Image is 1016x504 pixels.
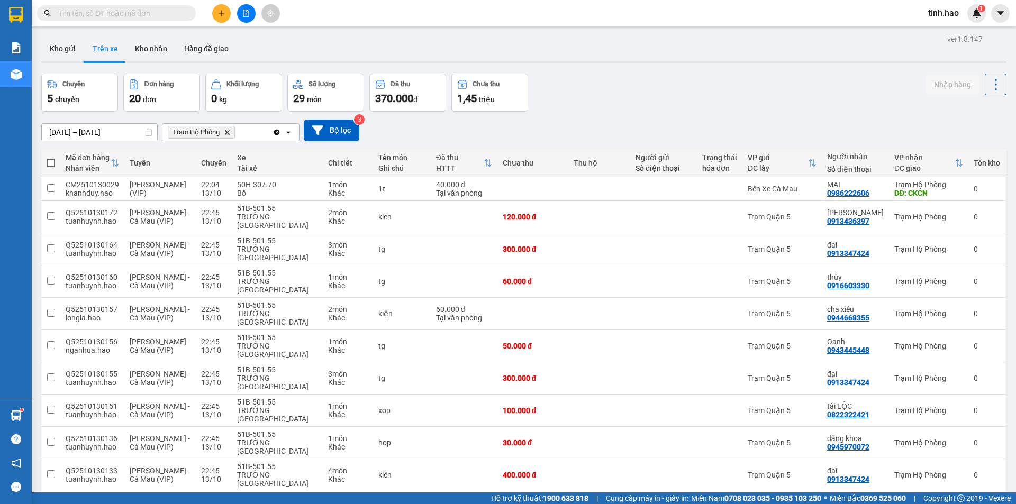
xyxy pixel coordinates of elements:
div: cha xiếu [827,305,884,314]
div: 22:45 [201,337,226,346]
div: 0913347424 [827,378,869,387]
div: Trạm Quận 5 [748,213,817,221]
div: 13/10 [201,346,226,354]
span: đ [413,95,418,104]
svg: Clear all [273,128,281,136]
div: ver 1.8.147 [947,33,983,45]
span: plus [218,10,225,17]
div: VP gửi [748,153,808,162]
div: 13/10 [201,217,226,225]
span: caret-down [996,8,1005,18]
div: 51B-501.55 [237,398,317,406]
div: tuanhuynh.hao [66,281,119,290]
input: Selected Trạm Hộ Phòng. [237,127,238,138]
div: 0943445448 [827,346,869,354]
button: Khối lượng0kg [205,74,282,112]
span: [PERSON_NAME] - Cà Mau (VIP) [130,273,190,290]
div: Khác [328,249,368,258]
div: 13/10 [201,475,226,483]
div: 50.000 đ [503,342,563,350]
div: Nhân viên [66,164,111,172]
div: 51B-501.55 [237,462,317,471]
div: tuanhuynh.hao [66,410,119,419]
div: Chuyến [201,159,226,167]
div: ĐC giao [894,164,955,172]
div: 0913436397 [827,217,869,225]
div: đại [827,370,884,378]
div: 2 món [328,305,368,314]
div: Q52510130172 [66,208,119,217]
span: Cung cấp máy in - giấy in: [606,492,688,504]
div: Trạm Hộ Phòng [894,471,963,479]
div: khanhduy.hao [66,189,119,197]
div: đại [827,241,884,249]
div: 22:45 [201,208,226,217]
div: Số điện thoại [827,165,884,173]
div: tuanhuynh.hao [66,217,119,225]
div: Khác [328,443,368,451]
div: Q52510130133 [66,466,119,475]
button: aim [261,4,280,23]
button: Chuyến5chuyến [41,74,118,112]
div: TRƯỜNG [GEOGRAPHIC_DATA] [237,471,317,488]
div: 1 món [328,180,368,189]
div: Trạm Quận 5 [748,374,817,382]
button: Trên xe [84,36,126,61]
div: Xe [237,153,317,162]
div: 0944668355 [827,314,869,322]
div: 2 món [328,208,368,217]
sup: 3 [354,114,365,125]
div: 13/10 [201,249,226,258]
div: 1t [378,185,425,193]
div: 51B-501.55 [237,301,317,309]
div: 1 món [328,273,368,281]
div: 0986222606 [827,189,869,197]
div: Đơn hàng [144,80,174,88]
div: Tuyến [130,159,190,167]
div: Trạm Hộ Phòng [894,406,963,415]
div: 22:45 [201,466,226,475]
div: 51B-501.55 [237,204,317,213]
div: Trạm Quận 5 [748,471,817,479]
div: kiện [378,309,425,318]
div: chu chi [827,208,884,217]
div: Oanh [827,337,884,346]
div: 22:45 [201,434,226,443]
span: [PERSON_NAME] - Cà Mau (VIP) [130,241,190,258]
div: TRƯỜNG [GEOGRAPHIC_DATA] [237,309,317,326]
span: Trạm Hộ Phòng [173,128,220,136]
div: Trạm Quận 5 [748,406,817,415]
div: Chuyến [62,80,85,88]
svg: Delete [224,129,230,135]
div: Khác [328,346,368,354]
span: Hỗ trợ kỹ thuật: [491,492,588,504]
div: 1 món [328,434,368,443]
div: Tên món [378,153,425,162]
span: Miền Bắc [830,492,906,504]
button: file-add [237,4,256,23]
th: Toggle SortBy [889,149,968,177]
div: 51B-501.55 [237,430,317,438]
div: Khối lượng [226,80,259,88]
div: 0 [974,213,1000,221]
th: Toggle SortBy [742,149,822,177]
span: [PERSON_NAME] - Cà Mau (VIP) [130,434,190,451]
div: 3 món [328,370,368,378]
div: 3 món [328,241,368,249]
span: tinh.hao [920,6,967,20]
div: 22:45 [201,305,226,314]
strong: 0708 023 035 - 0935 103 250 [724,494,821,502]
span: món [307,95,322,104]
div: 0 [974,277,1000,286]
span: copyright [957,494,965,502]
div: 60.000 đ [436,305,492,314]
div: Khác [328,314,368,322]
div: Trạm Quận 5 [748,309,817,318]
span: 29 [293,92,305,105]
div: Chi tiết [328,159,368,167]
div: Số lượng [309,80,335,88]
div: tuanhuynh.hao [66,378,119,387]
span: [PERSON_NAME] (VIP) [130,180,186,197]
button: Bộ lọc [304,120,359,141]
span: Miền Nam [691,492,821,504]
